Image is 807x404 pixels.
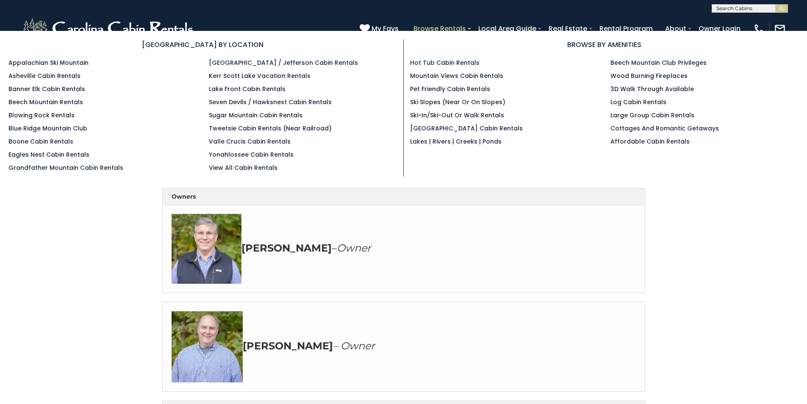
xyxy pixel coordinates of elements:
[410,39,799,50] h3: BROWSE BY AMENITIES
[172,193,196,200] strong: Owners
[209,150,294,159] a: Yonahlossee Cabin Rentals
[209,58,358,67] a: [GEOGRAPHIC_DATA] / Jefferson Cabin Rentals
[241,242,332,254] strong: [PERSON_NAME]
[409,21,470,36] a: Browse Rentals
[209,85,286,93] a: Lake Front Cabin Rentals
[595,21,657,36] a: Rental Program
[610,137,690,146] a: Affordable Cabin Rentals
[410,98,505,106] a: Ski Slopes (Near or On Slopes)
[8,137,73,146] a: Boone Cabin Rentals
[774,23,786,35] img: mail-regular-white.png
[610,98,666,106] a: Log Cabin Rentals
[610,72,688,80] a: Wood Burning Fireplaces
[243,340,333,352] strong: [PERSON_NAME]
[209,124,332,133] a: Tweetsie Cabin Rentals (Near Railroad)
[410,58,480,67] a: Hot Tub Cabin Rentals
[410,111,504,119] a: Ski-in/Ski-Out or Walk Rentals
[410,72,503,80] a: Mountain Views Cabin Rentals
[8,85,85,93] a: Banner Elk Cabin Rentals
[694,21,745,36] a: Owner Login
[544,21,591,36] a: Real Estate
[8,150,89,159] a: Eagles Nest Cabin Rentals
[8,124,87,133] a: Blue Ridge Mountain Club
[209,111,302,119] a: Sugar Mountain Cabin Rentals
[337,242,371,254] em: Owner
[410,85,490,93] a: Pet Friendly Cabin Rentals
[610,111,694,119] a: Large Group Cabin Rentals
[209,98,332,106] a: Seven Devils / Hawksnest Cabin Rentals
[410,124,523,133] a: [GEOGRAPHIC_DATA] Cabin Rentals
[8,111,75,119] a: Blowing Rock Rentals
[8,39,397,50] h3: [GEOGRAPHIC_DATA] BY LOCATION
[172,214,636,284] h3: –
[372,23,399,34] span: My Favs
[209,137,291,146] a: Valle Crucis Cabin Rentals
[333,340,375,352] em: – Owner
[8,58,89,67] a: Appalachian Ski Mountain
[610,124,719,133] a: Cottages and Romantic Getaways
[8,163,123,172] a: Grandfather Mountain Cabin Rentals
[209,72,311,80] a: Kerr Scott Lake Vacation Rentals
[360,23,401,34] a: My Favs
[410,137,502,146] a: Lakes | Rivers | Creeks | Ponds
[209,163,277,172] a: View All Cabin Rentals
[21,16,197,42] img: White-1-2.png
[474,21,541,36] a: Local Area Guide
[661,21,691,36] a: About
[753,23,765,35] img: phone-regular-white.png
[610,58,707,67] a: Beech Mountain Club Privileges
[610,85,694,93] a: 3D Walk Through Available
[8,98,83,106] a: Beech Mountain Rentals
[8,72,80,80] a: Asheville Cabin Rentals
